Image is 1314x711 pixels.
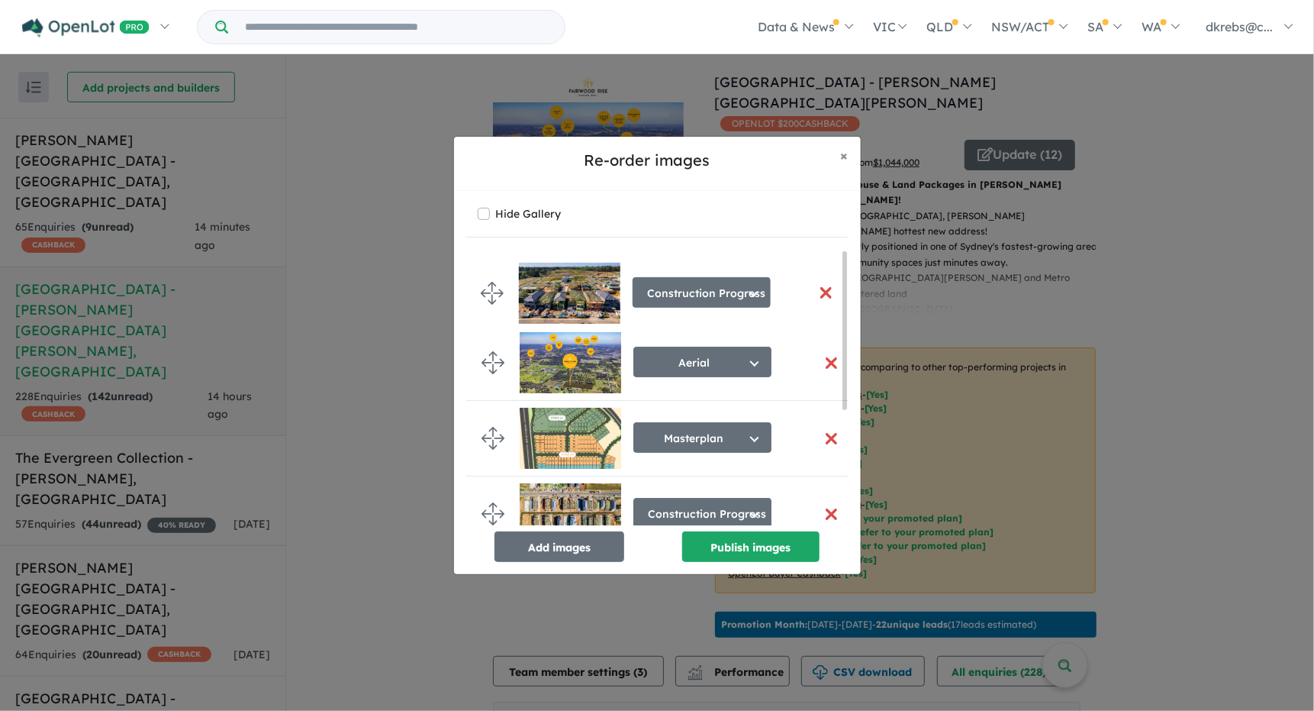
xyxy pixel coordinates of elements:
input: Try estate name, suburb, builder or developer [231,11,562,44]
label: Hide Gallery [496,203,562,225]
img: Fairwood%20Rise%20Estate%20-%20Rouse%20Hill%20Aerial.jpg [520,332,621,393]
img: Fairwood%20Rise%20Estate%20-%20Rouse%20Hill___1729067029.jpg [520,408,621,469]
button: Add images [494,532,624,562]
button: Aerial [633,347,771,377]
span: × [841,147,849,164]
img: drag.svg [481,351,504,374]
img: drag.svg [481,503,504,525]
span: dkrebs@c... [1206,19,1274,34]
img: Openlot PRO Logo White [22,18,150,37]
img: drag.svg [481,427,504,450]
button: Masterplan [633,422,771,453]
button: Publish images [682,532,820,562]
img: Fairwood%20Rise%20Estate%20-%20Rouse%20Hill___1729066795.jpg [520,483,621,545]
button: Construction Progress [633,498,771,528]
h5: Re-order images [466,149,829,172]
